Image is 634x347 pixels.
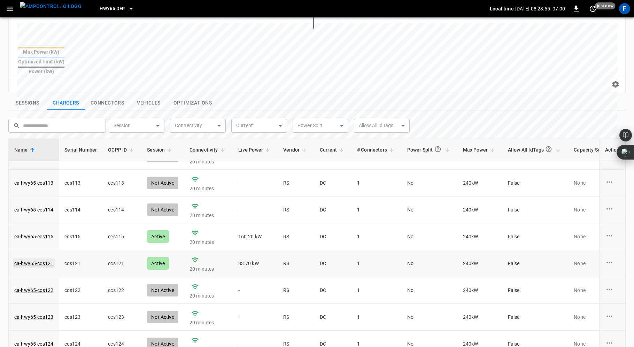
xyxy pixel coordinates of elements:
div: charge point options [605,312,620,322]
a: ca-hwy65-ccs113 [14,179,53,186]
span: Allow All IdTags [508,143,563,156]
div: Not Active [147,284,178,296]
td: ccs122 [59,277,102,304]
button: set refresh interval [587,3,598,14]
td: 83.70 kW [233,250,278,277]
td: 1 [351,250,402,277]
span: Connectivity [190,146,227,154]
a: ca-hwy65-ccs121 [13,259,55,268]
td: RS [278,277,314,304]
td: 240 kW [457,250,502,277]
div: charge point options [605,285,620,295]
td: False [502,304,568,331]
div: charge point options [605,231,620,242]
div: Not Active [147,311,178,323]
span: Vendor [283,146,309,154]
td: 240 kW [457,304,502,331]
button: show latest vehicles [130,96,168,110]
img: ampcontrol.io logo [20,2,82,11]
td: 1 [351,277,402,304]
td: No [402,304,457,331]
span: just now [595,2,616,9]
td: 1 [351,304,402,331]
button: HWY65-DER [97,2,137,16]
span: OCPP ID [108,146,136,154]
p: None [574,260,618,267]
button: show latest charge points [47,96,85,110]
div: Active [147,257,169,270]
a: ca-hwy65-ccs114 [14,206,53,213]
td: No [402,277,457,304]
span: Current [320,146,346,154]
td: DC [314,304,351,331]
td: False [502,250,568,277]
div: charge point options [605,205,620,215]
td: ccs121 [102,250,141,277]
div: profile-icon [619,3,630,14]
td: False [502,277,568,304]
p: None [574,206,618,213]
p: 20 minutes [190,292,227,299]
td: No [402,250,457,277]
span: # Connectors [357,146,396,154]
span: Name [14,146,37,154]
td: DC [314,277,351,304]
button: show latest connectors [85,96,130,110]
span: Power Split [407,143,452,156]
td: - [233,277,278,304]
p: None [574,314,618,321]
span: Live Power [238,146,272,154]
span: HWY65-DER [100,5,125,13]
button: show latest optimizations [168,96,217,110]
a: ca-hwy65-ccs115 [14,233,53,240]
td: RS [278,250,314,277]
td: ccs122 [102,277,141,304]
button: show latest sessions [8,96,47,110]
td: 240 kW [457,277,502,304]
td: ccs123 [59,304,102,331]
p: None [574,179,618,186]
td: DC [314,250,351,277]
th: Serial Number [59,139,102,161]
p: None [574,287,618,294]
a: ca-hwy65-ccs123 [14,314,53,321]
div: charge point options [605,178,620,188]
td: - [233,304,278,331]
td: ccs123 [102,304,141,331]
p: None [574,233,618,240]
div: charge point options [605,258,620,269]
a: ca-hwy65-ccs122 [14,287,53,294]
td: RS [278,304,314,331]
td: ccs121 [59,250,102,277]
span: Session [147,146,174,154]
span: Max Power [463,146,497,154]
p: 20 minutes [190,265,227,272]
p: 20 minutes [190,319,227,326]
p: [DATE] 08:23:55 -07:00 [515,5,565,12]
p: Local time [490,5,514,12]
th: Action [599,139,625,161]
th: Capacity Schedules [568,139,624,161]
